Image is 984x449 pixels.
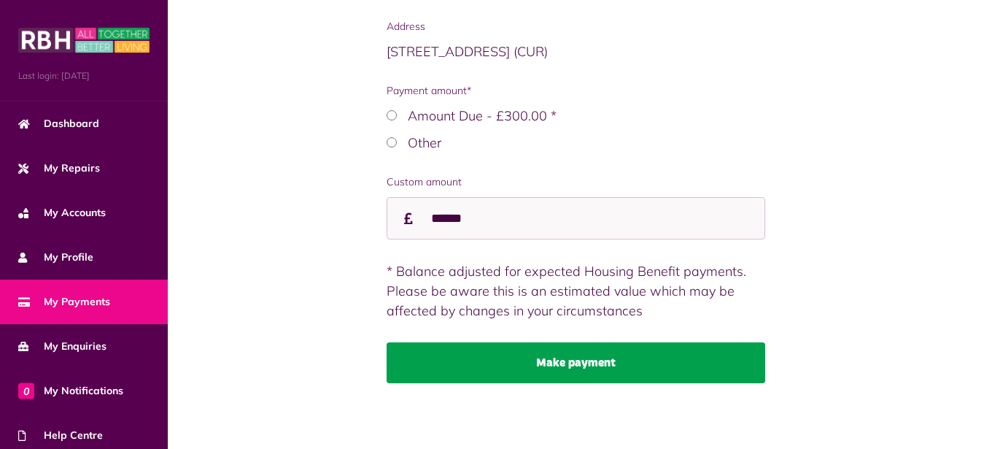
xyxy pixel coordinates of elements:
[387,263,746,319] span: * Balance adjusted for expected Housing Benefit payments. Please be aware this is an estimated va...
[387,342,766,383] button: Make payment
[18,205,106,220] span: My Accounts
[18,69,150,82] span: Last login: [DATE]
[408,107,557,124] label: Amount Due - £300.00 *
[408,134,441,151] label: Other
[387,43,548,60] span: [STREET_ADDRESS] (CUR)
[18,383,123,399] span: My Notifications
[18,339,106,354] span: My Enquiries
[387,174,766,190] label: Custom amount
[387,83,766,99] span: Payment amount*
[18,294,110,310] span: My Payments
[18,383,34,399] span: 0
[18,250,93,265] span: My Profile
[18,161,100,176] span: My Repairs
[18,116,99,131] span: Dashboard
[18,428,103,443] span: Help Centre
[387,19,766,34] span: Address
[18,26,150,55] img: MyRBH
